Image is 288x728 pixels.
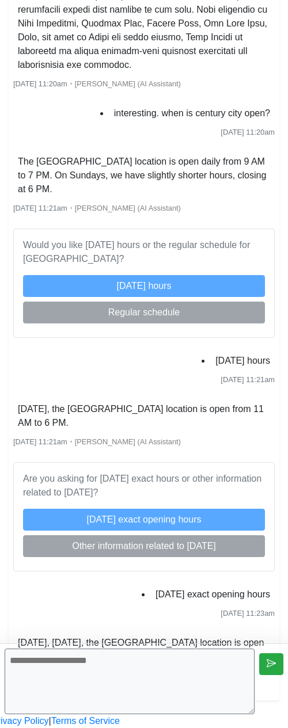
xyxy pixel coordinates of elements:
li: interesting. when is century city open? [109,104,275,123]
button: [DATE] hours [23,275,265,297]
span: [PERSON_NAME] (AI Assistant) [75,79,181,88]
p: Are you asking for [DATE] exact hours or other information related to [DATE]? [23,472,265,500]
li: [DATE] hours [211,352,275,370]
span: [DATE] 11:23am [221,609,275,618]
span: [DATE] 11:21am [13,437,67,446]
span: [DATE] 11:20am [221,128,275,136]
small: ・ [13,204,181,212]
span: [DATE] 11:20am [13,79,67,88]
span: [PERSON_NAME] (AI Assistant) [75,204,181,212]
button: Regular schedule [23,302,265,323]
li: [DATE], the [GEOGRAPHIC_DATA] location is open from 11 AM to 6 PM. [13,400,275,432]
li: [DATE], [DATE], the [GEOGRAPHIC_DATA] location is open from 11 AM to 6 PM. [13,634,275,666]
li: The [GEOGRAPHIC_DATA] location is open daily from 9 AM to 7 PM. On Sundays, we have slightly shor... [13,153,275,199]
span: [DATE] 11:21am [13,204,67,212]
button: Other information related to [DATE] [23,535,265,557]
small: ・ [13,437,181,446]
small: ・ [13,79,181,88]
span: [DATE] 11:21am [221,375,275,384]
button: [DATE] exact opening hours [23,509,265,531]
span: [PERSON_NAME] (AI Assistant) [75,437,181,446]
p: Would you like [DATE] hours or the regular schedule for [GEOGRAPHIC_DATA]? [23,238,265,266]
li: [DATE] exact opening hours [151,585,275,604]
